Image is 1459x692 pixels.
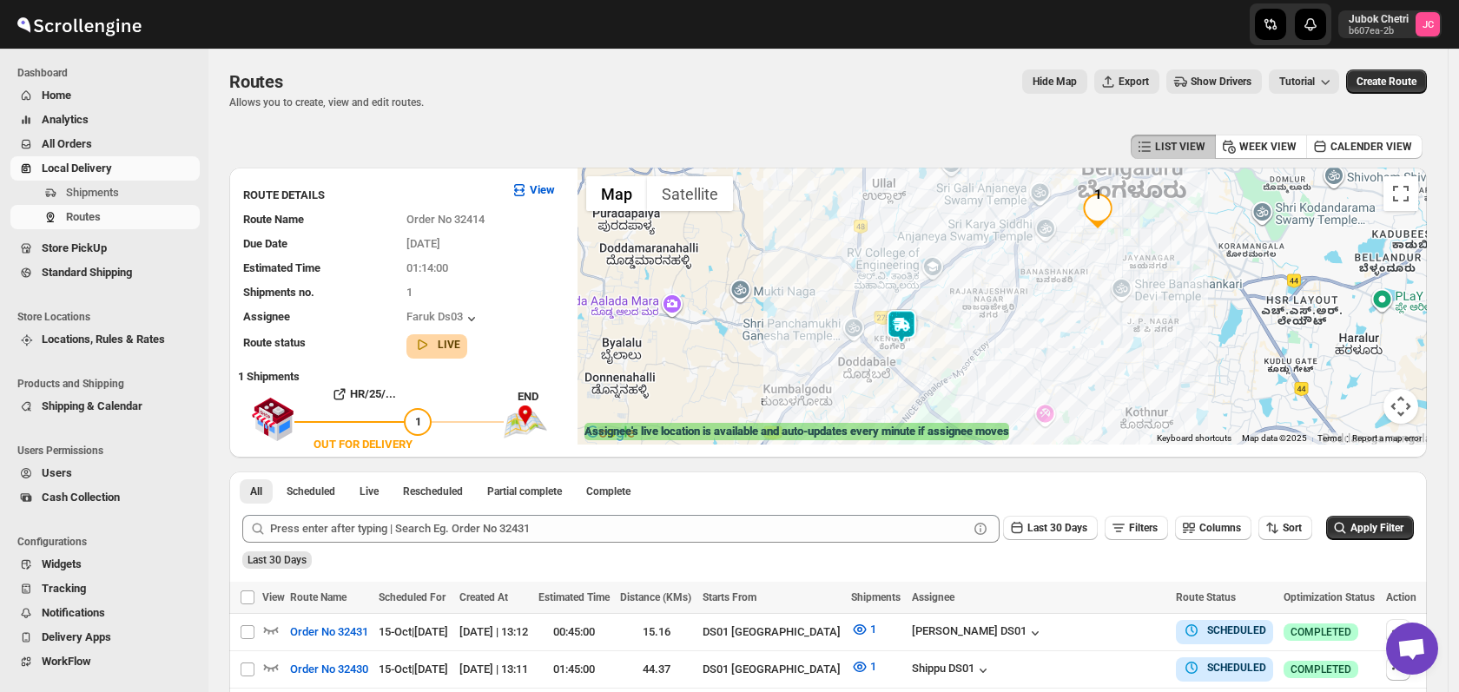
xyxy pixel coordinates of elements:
[1386,623,1438,675] div: Open chat
[1207,662,1266,674] b: SCHEDULED
[406,261,448,274] span: 01:14:00
[620,591,691,603] span: Distance (KMs)
[518,388,569,405] div: END
[406,310,480,327] button: Faruk Ds03
[912,662,992,679] button: Shippu DS01
[504,405,547,438] img: trip_end.png
[10,83,200,108] button: Home
[1105,516,1168,540] button: Filters
[66,186,119,199] span: Shipments
[42,655,91,668] span: WorkFlow
[1283,522,1302,534] span: Sort
[1080,194,1115,228] div: 1
[10,552,200,577] button: Widgets
[459,661,528,678] div: [DATE] | 13:11
[647,176,733,211] button: Show satellite imagery
[1269,69,1339,94] button: Tutorial
[1176,591,1236,603] span: Route Status
[703,661,842,678] div: DS01 [GEOGRAPHIC_DATA]
[42,137,92,150] span: All Orders
[17,377,200,391] span: Products and Shipping
[262,591,285,603] span: View
[1157,432,1231,445] button: Keyboard shortcuts
[42,606,105,619] span: Notifications
[1166,69,1262,94] button: Show Drivers
[1129,522,1158,534] span: Filters
[912,591,954,603] span: Assignee
[10,205,200,229] button: Routes
[538,623,610,641] div: 00:45:00
[14,3,144,46] img: ScrollEngine
[1003,516,1098,540] button: Last 30 Days
[17,66,200,80] span: Dashboard
[290,661,368,678] span: Order No 32430
[1349,26,1409,36] p: b607ea-2b
[841,653,887,681] button: 1
[42,113,89,126] span: Analytics
[1191,75,1251,89] span: Show Drivers
[243,187,497,204] h3: ROUTE DETAILS
[1317,433,1342,443] a: Terms (opens in new tab)
[10,181,200,205] button: Shipments
[912,624,1044,642] div: [PERSON_NAME] DS01
[290,623,368,641] span: Order No 32431
[1326,516,1414,540] button: Apply Filter
[703,623,842,641] div: DS01 [GEOGRAPHIC_DATA]
[459,591,508,603] span: Created At
[584,423,1009,440] label: Assignee's live location is available and auto-updates every minute if assignee moves
[10,625,200,649] button: Delivery Apps
[1175,516,1251,540] button: Columns
[1383,176,1418,211] button: Toggle fullscreen view
[406,237,440,250] span: [DATE]
[250,484,262,498] span: All
[1386,591,1416,603] span: Action
[438,339,460,351] b: LIVE
[870,623,876,636] span: 1
[1306,135,1423,159] button: CALENDER VIEW
[229,71,283,92] span: Routes
[1291,625,1351,639] span: COMPLETED
[243,213,304,226] span: Route Name
[17,444,200,458] span: Users Permissions
[1207,624,1266,636] b: SCHEDULED
[1346,69,1427,94] button: Create Route
[10,394,200,418] button: Shipping & Calendar
[870,660,876,673] span: 1
[243,336,306,349] span: Route status
[1183,622,1266,639] button: SCHEDULED
[42,266,132,279] span: Standard Shipping
[42,241,107,254] span: Store PickUp
[229,361,300,383] b: 1 Shipments
[406,286,413,299] span: 1
[10,461,200,485] button: Users
[42,399,142,412] span: Shipping & Calendar
[1423,19,1434,30] text: JC
[487,484,562,498] span: Partial complete
[243,286,314,299] span: Shipments no.
[586,484,630,498] span: Complete
[415,415,421,428] span: 1
[10,601,200,625] button: Notifications
[1033,75,1077,89] span: Hide Map
[1155,140,1205,154] span: LIST VIEW
[1383,389,1418,424] button: Map camera controls
[10,132,200,156] button: All Orders
[290,591,347,603] span: Route Name
[42,89,71,102] span: Home
[379,625,448,638] span: 15-Oct | [DATE]
[248,554,307,566] span: Last 30 Days
[538,661,610,678] div: 01:45:00
[1242,433,1307,443] span: Map data ©2025
[287,484,335,498] span: Scheduled
[10,485,200,510] button: Cash Collection
[243,261,320,274] span: Estimated Time
[1416,12,1440,36] span: Jubok Chetri
[1350,522,1403,534] span: Apply Filter
[17,535,200,549] span: Configurations
[270,515,968,543] input: Press enter after typing | Search Eg. Order No 32431
[243,237,287,250] span: Due Date
[582,422,639,445] img: Google
[1291,662,1351,676] span: COMPLETED
[251,386,294,453] img: shop.svg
